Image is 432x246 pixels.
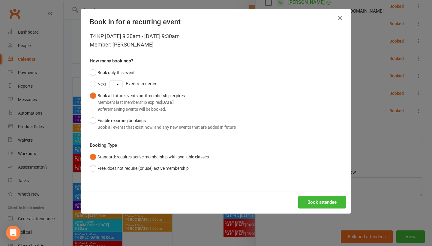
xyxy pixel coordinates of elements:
div: Events in series [90,78,342,90]
div: of remaining events will be booked. [97,106,185,112]
button: Standard: requires active membership with available classes [90,151,209,163]
h4: Book in for a recurring event [90,18,342,26]
button: Book attendee [298,196,346,208]
button: Free: does not require (or use) active membership [90,163,189,174]
strong: [DATE] [161,100,174,105]
button: Book all future events until membership expiresMember's last membership expires[DATE]9of9remainin... [90,90,185,115]
div: Member's last membership expires [97,99,185,106]
button: Next [90,78,106,90]
button: Book only this event [90,67,135,78]
strong: 9 [97,107,100,112]
div: T4 KP [DATE] 9:30am - [DATE] 9:30am Member: [PERSON_NAME] [90,32,342,49]
label: Booking Type [90,142,117,149]
div: Open Intercom Messenger [6,226,20,240]
button: Enable recurring bookingsBook all events that exist now, and any new events that are added in future [90,115,236,133]
strong: 9 [104,107,106,112]
div: Book all future events until membership expires [97,92,185,112]
div: Book all events that exist now, and any new events that are added in future [97,124,236,130]
label: How many bookings? [90,57,133,64]
button: Close [335,13,345,23]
